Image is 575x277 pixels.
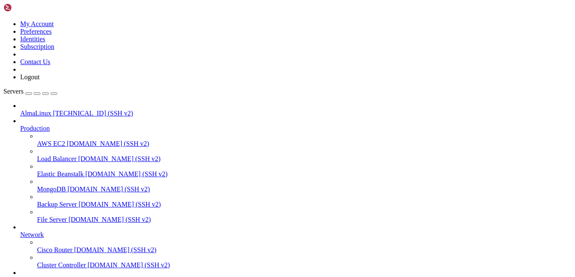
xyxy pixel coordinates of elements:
li: Cisco Router [DOMAIN_NAME] (SSH v2) [37,239,572,254]
a: AlmaLinux [TECHNICAL_ID] (SSH v2) [20,110,572,117]
a: MongoDB [DOMAIN_NAME] (SSH v2) [37,186,572,193]
span: [DOMAIN_NAME] (SSH v2) [88,261,170,269]
li: MongoDB [DOMAIN_NAME] (SSH v2) [37,178,572,193]
li: Cluster Controller [DOMAIN_NAME] (SSH v2) [37,254,572,269]
span: File Server [37,216,67,223]
a: Subscription [20,43,54,50]
span: Load Balancer [37,155,77,162]
a: Cisco Router [DOMAIN_NAME] (SSH v2) [37,246,572,254]
span: AWS EC2 [37,140,65,147]
a: Identities [20,35,45,43]
a: Preferences [20,28,52,35]
span: AlmaLinux [20,110,51,117]
span: [TECHNICAL_ID] (SSH v2) [53,110,133,117]
span: Production [20,125,50,132]
li: Network [20,223,572,269]
span: [DOMAIN_NAME] (SSH v2) [85,170,168,177]
span: [DOMAIN_NAME] (SSH v2) [69,216,151,223]
li: Load Balancer [DOMAIN_NAME] (SSH v2) [37,148,572,163]
a: Servers [3,88,57,95]
li: AlmaLinux [TECHNICAL_ID] (SSH v2) [20,102,572,117]
a: Contact Us [20,58,51,65]
span: Network [20,231,44,238]
a: Elastic Beanstalk [DOMAIN_NAME] (SSH v2) [37,170,572,178]
span: MongoDB [37,186,66,193]
a: AWS EC2 [DOMAIN_NAME] (SSH v2) [37,140,572,148]
span: Elastic Beanstalk [37,170,84,177]
span: [DOMAIN_NAME] (SSH v2) [78,155,161,162]
img: Shellngn [3,3,52,12]
li: Elastic Beanstalk [DOMAIN_NAME] (SSH v2) [37,163,572,178]
a: Backup Server [DOMAIN_NAME] (SSH v2) [37,201,572,208]
a: Production [20,125,572,132]
span: [DOMAIN_NAME] (SSH v2) [79,201,161,208]
li: Backup Server [DOMAIN_NAME] (SSH v2) [37,193,572,208]
span: [DOMAIN_NAME] (SSH v2) [74,246,157,253]
a: Load Balancer [DOMAIN_NAME] (SSH v2) [37,155,572,163]
a: File Server [DOMAIN_NAME] (SSH v2) [37,216,572,223]
li: File Server [DOMAIN_NAME] (SSH v2) [37,208,572,223]
a: Network [20,231,572,239]
span: Cisco Router [37,246,72,253]
span: Backup Server [37,201,77,208]
span: [DOMAIN_NAME] (SSH v2) [67,140,149,147]
span: [DOMAIN_NAME] (SSH v2) [67,186,150,193]
a: My Account [20,20,54,27]
a: Cluster Controller [DOMAIN_NAME] (SSH v2) [37,261,572,269]
span: Cluster Controller [37,261,86,269]
li: AWS EC2 [DOMAIN_NAME] (SSH v2) [37,132,572,148]
a: Logout [20,73,40,81]
span: Servers [3,88,24,95]
li: Production [20,117,572,223]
